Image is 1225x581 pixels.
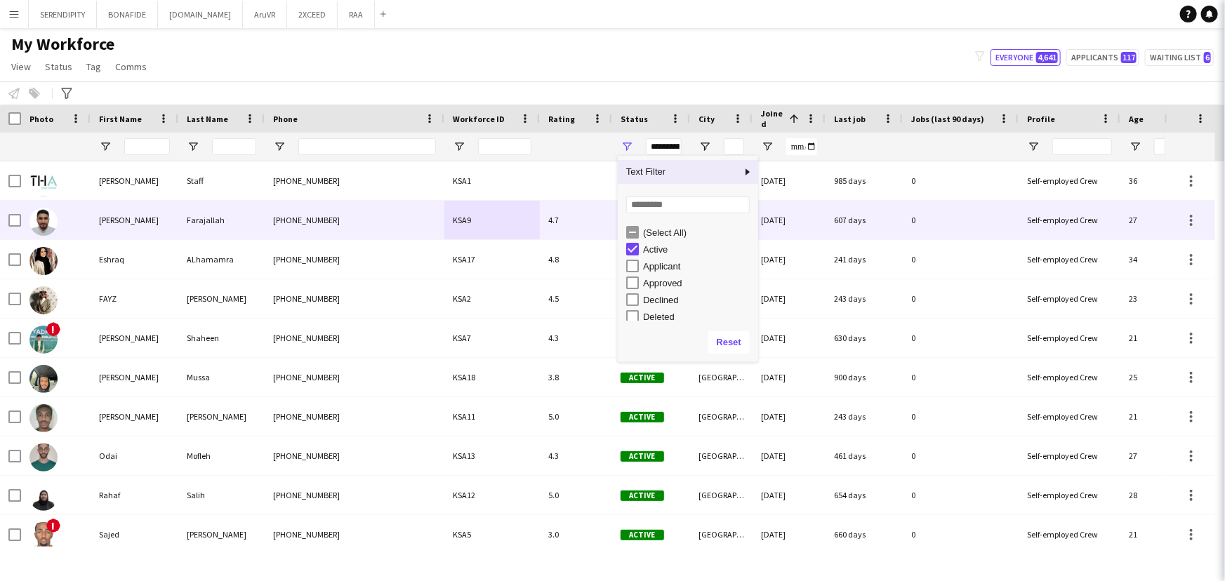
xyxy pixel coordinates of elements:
[1120,161,1181,200] div: 36
[478,138,531,155] input: Workforce ID Filter Input
[1120,397,1181,436] div: 21
[626,196,750,213] input: Search filter values
[265,161,444,200] div: [PHONE_NUMBER]
[11,34,114,55] span: My Workforce
[1019,515,1120,554] div: Self-employed Crew
[1120,240,1181,279] div: 34
[753,358,826,396] div: [DATE]
[540,515,612,554] div: 3.0
[1154,138,1173,155] input: Age Filter Input
[903,436,1019,475] div: 0
[1019,358,1120,396] div: Self-employed Crew
[265,397,444,436] div: [PHONE_NUMBER]
[1120,358,1181,396] div: 25
[265,358,444,396] div: [PHONE_NUMBER]
[753,240,826,279] div: [DATE]
[903,515,1019,554] div: 0
[444,476,540,514] div: KSA12
[621,490,664,501] span: Active
[1019,240,1120,279] div: Self-employed Crew
[178,319,265,357] div: Shaheen
[753,161,826,200] div: [DATE]
[903,240,1019,279] div: 0
[29,326,58,354] img: Hassan Shaheen
[265,240,444,279] div: [PHONE_NUMBER]
[826,319,903,357] div: 630 days
[903,358,1019,396] div: 0
[29,483,58,511] img: Rahaf Salih
[273,140,286,153] button: Open Filter Menu
[91,201,178,239] div: [PERSON_NAME]
[444,397,540,436] div: KSA11
[761,108,783,129] span: Joined
[178,397,265,436] div: [PERSON_NAME]
[643,278,754,288] div: Approved
[46,519,60,533] span: !
[690,397,753,436] div: [GEOGRAPHIC_DATA]
[91,515,178,554] div: Sajed
[265,201,444,239] div: [PHONE_NUMBER]
[29,168,58,196] img: Erika Staff
[618,224,758,409] div: Filter List
[243,1,287,28] button: AruVR
[540,358,612,396] div: 3.8
[86,60,101,73] span: Tag
[1129,114,1144,124] span: Age
[1120,201,1181,239] div: 27
[187,140,199,153] button: Open Filter Menu
[761,140,774,153] button: Open Filter Menu
[58,85,75,102] app-action-btn: Advanced filters
[753,436,826,475] div: [DATE]
[124,138,170,155] input: First Name Filter Input
[1019,161,1120,200] div: Self-employed Crew
[690,476,753,514] div: [GEOGRAPHIC_DATA]
[178,476,265,514] div: Salih
[618,156,758,362] div: Column Filter
[621,373,664,383] span: Active
[187,114,228,124] span: Last Name
[91,436,178,475] div: Odai
[643,244,754,255] div: Active
[1027,114,1055,124] span: Profile
[540,240,612,279] div: 4.8
[1019,201,1120,239] div: Self-employed Crew
[753,515,826,554] div: [DATE]
[212,138,256,155] input: Last Name Filter Input
[178,436,265,475] div: Mofleh
[826,161,903,200] div: 985 days
[753,397,826,436] div: [DATE]
[81,58,107,76] a: Tag
[826,201,903,239] div: 607 days
[1066,49,1139,66] button: Applicants117
[1019,279,1120,318] div: Self-employed Crew
[1120,319,1181,357] div: 21
[690,436,753,475] div: [GEOGRAPHIC_DATA]
[265,476,444,514] div: [PHONE_NUMBER]
[540,476,612,514] div: 5.0
[991,49,1061,66] button: Everyone4,641
[91,476,178,514] div: Rahaf
[29,247,58,275] img: Eshraq ALhamamra
[1027,140,1040,153] button: Open Filter Menu
[444,201,540,239] div: KSA9
[273,114,298,124] span: Phone
[11,60,31,73] span: View
[178,515,265,554] div: [PERSON_NAME]
[903,201,1019,239] div: 0
[99,114,142,124] span: First Name
[265,515,444,554] div: [PHONE_NUMBER]
[46,322,60,336] span: !
[548,114,575,124] span: Rating
[1129,140,1141,153] button: Open Filter Menu
[444,161,540,200] div: KSA1
[178,240,265,279] div: ALhamamra
[158,1,243,28] button: [DOMAIN_NAME]
[444,279,540,318] div: KSA2
[621,114,648,124] span: Status
[1019,319,1120,357] div: Self-employed Crew
[643,261,754,272] div: Applicant
[29,404,58,432] img: Mohammed Esmat
[265,319,444,357] div: [PHONE_NUMBER]
[1019,476,1120,514] div: Self-employed Crew
[178,279,265,318] div: [PERSON_NAME]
